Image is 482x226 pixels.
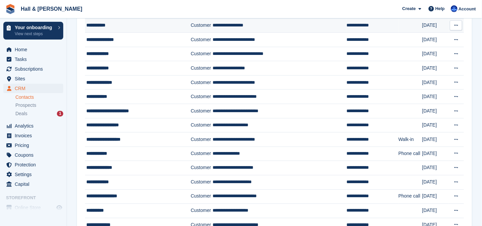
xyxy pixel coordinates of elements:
[15,45,55,54] span: Home
[15,55,55,64] span: Tasks
[15,94,63,100] a: Contacts
[422,190,449,204] td: [DATE]
[435,5,445,12] span: Help
[422,133,449,147] td: [DATE]
[15,74,55,83] span: Sites
[55,204,63,212] a: Preview store
[191,133,213,147] td: Customer
[191,190,213,204] td: Customer
[422,75,449,90] td: [DATE]
[3,74,63,83] a: menu
[422,118,449,133] td: [DATE]
[398,190,422,204] td: Phone call
[422,61,449,76] td: [DATE]
[191,147,213,161] td: Customer
[422,33,449,47] td: [DATE]
[15,203,55,212] span: Online Store
[15,31,55,37] p: View next steps
[422,90,449,104] td: [DATE]
[191,33,213,47] td: Customer
[422,104,449,119] td: [DATE]
[191,18,213,33] td: Customer
[3,64,63,74] a: menu
[15,170,55,179] span: Settings
[422,47,449,61] td: [DATE]
[191,118,213,133] td: Customer
[15,141,55,150] span: Pricing
[422,147,449,161] td: [DATE]
[15,102,36,108] span: Prospects
[3,84,63,93] a: menu
[3,131,63,140] a: menu
[398,133,422,147] td: Walk-in
[191,90,213,104] td: Customer
[3,150,63,160] a: menu
[15,131,55,140] span: Invoices
[398,147,422,161] td: Phone call
[191,75,213,90] td: Customer
[15,179,55,189] span: Capital
[18,3,85,14] a: Hall & [PERSON_NAME]
[191,47,213,61] td: Customer
[3,45,63,54] a: menu
[3,203,63,212] a: menu
[15,150,55,160] span: Coupons
[3,141,63,150] a: menu
[422,175,449,190] td: [DATE]
[5,4,15,14] img: stora-icon-8386f47178a22dfd0bd8f6a31ec36ba5ce8667c1dd55bd0f319d3a0aa187defe.svg
[6,195,67,201] span: Storefront
[3,55,63,64] a: menu
[3,170,63,179] a: menu
[3,179,63,189] a: menu
[422,204,449,218] td: [DATE]
[451,5,458,12] img: Claire Banham
[191,161,213,175] td: Customer
[3,22,63,40] a: Your onboarding View next steps
[422,161,449,175] td: [DATE]
[15,121,55,131] span: Analytics
[15,84,55,93] span: CRM
[191,104,213,119] td: Customer
[15,160,55,169] span: Protection
[3,121,63,131] a: menu
[191,175,213,190] td: Customer
[422,18,449,33] td: [DATE]
[57,111,63,117] div: 1
[191,204,213,218] td: Customer
[191,61,213,76] td: Customer
[15,25,55,30] p: Your onboarding
[402,5,416,12] span: Create
[459,6,476,12] span: Account
[15,110,63,117] a: Deals 1
[3,160,63,169] a: menu
[15,110,27,117] span: Deals
[15,64,55,74] span: Subscriptions
[15,102,63,109] a: Prospects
